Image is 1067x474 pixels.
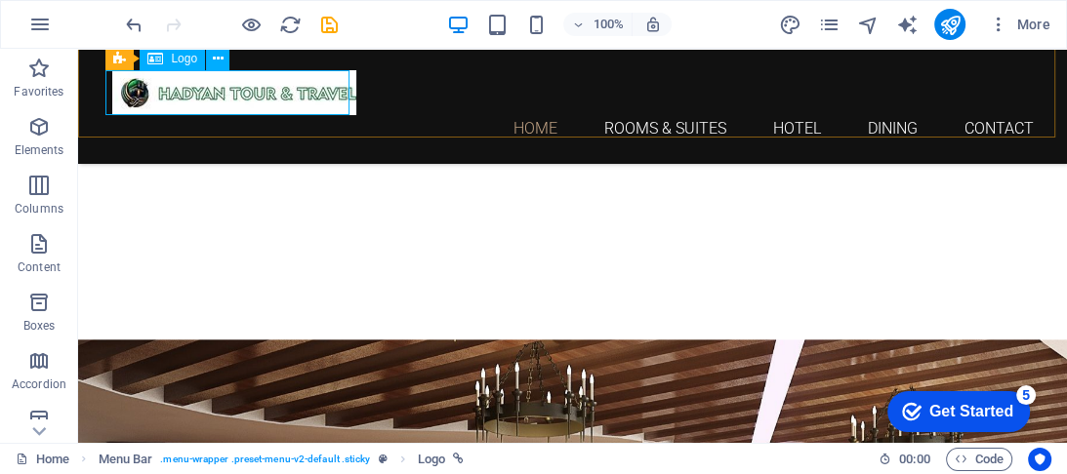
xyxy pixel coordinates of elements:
i: Save (Ctrl+S) [318,14,341,36]
span: . menu-wrapper .preset-menu-v2-default .sticky [160,448,370,471]
button: Code [946,448,1012,471]
p: Boxes [23,318,56,334]
i: AI Writer [895,14,918,36]
i: Publish [938,14,961,36]
div: 5 [144,4,164,23]
nav: breadcrumb [99,448,465,471]
p: Favorites [14,84,63,99]
button: Click here to leave preview mode and continue editing [239,13,263,36]
h6: Session time [879,448,930,471]
span: Click to select. Double-click to edit [418,448,445,471]
i: Design (Ctrl+Alt+Y) [778,14,800,36]
i: Undo: Website logo changed (Ctrl+Z) [123,14,145,36]
span: Code [955,448,1004,471]
button: pages [817,13,841,36]
div: Get Started [58,21,142,39]
button: text_generator [895,13,919,36]
span: Logo [171,53,197,64]
p: Content [18,259,61,275]
span: More [989,15,1050,34]
button: 100% [563,13,633,36]
a: Click to cancel selection. Double-click to open Pages [16,448,69,471]
h6: 100% [593,13,624,36]
button: navigator [856,13,880,36]
button: publish [934,9,965,40]
p: Accordion [12,376,66,392]
i: Reload page [279,14,302,36]
p: Elements [15,142,64,158]
i: This element is a customizable preset [379,454,388,464]
button: save [317,13,341,36]
button: design [778,13,801,36]
button: More [981,9,1058,40]
span: 00 00 [899,448,929,471]
i: On resize automatically adjust zoom level to fit chosen device. [643,16,661,33]
span: Click to select. Double-click to edit [99,448,153,471]
div: Get Started 5 items remaining, 0% complete [16,10,158,51]
i: Navigator [856,14,879,36]
i: Pages (Ctrl+Alt+S) [817,14,840,36]
button: undo [122,13,145,36]
p: Columns [15,201,63,217]
i: This element is linked [453,454,464,464]
span: : [913,452,916,466]
button: reload [278,13,302,36]
button: Usercentrics [1028,448,1051,471]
